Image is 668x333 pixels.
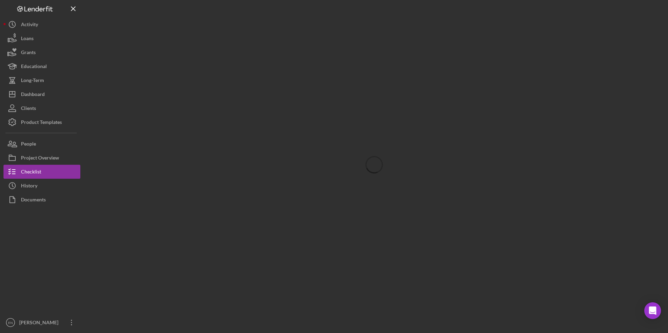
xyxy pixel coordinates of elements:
button: History [3,179,80,193]
button: Long-Term [3,73,80,87]
div: Long-Term [21,73,44,89]
button: EN[PERSON_NAME] [3,316,80,330]
button: Loans [3,31,80,45]
button: Product Templates [3,115,80,129]
div: Project Overview [21,151,59,166]
div: Checklist [21,165,41,180]
div: [PERSON_NAME] [17,316,63,331]
div: Product Templates [21,115,62,131]
button: Project Overview [3,151,80,165]
div: Open Intercom Messenger [644,302,661,319]
div: Activity [21,17,38,33]
div: Educational [21,59,47,75]
button: Documents [3,193,80,207]
text: EN [8,321,13,325]
div: Clients [21,101,36,117]
div: People [21,137,36,153]
div: Dashboard [21,87,45,103]
button: Clients [3,101,80,115]
div: Documents [21,193,46,208]
div: Grants [21,45,36,61]
button: People [3,137,80,151]
button: Activity [3,17,80,31]
button: Checklist [3,165,80,179]
button: Educational [3,59,80,73]
div: History [21,179,37,194]
button: Dashboard [3,87,80,101]
button: Grants [3,45,80,59]
div: Loans [21,31,34,47]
